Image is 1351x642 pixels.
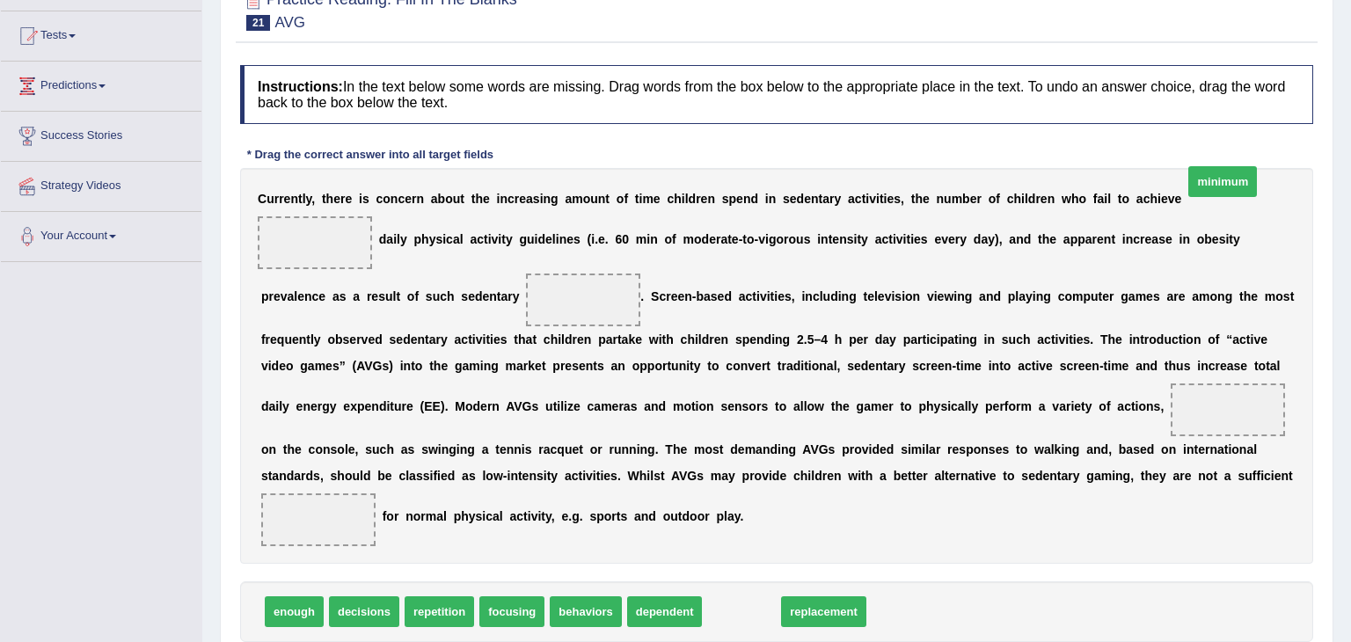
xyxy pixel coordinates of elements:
[654,192,661,206] b: e
[1158,232,1165,246] b: s
[857,232,861,246] b: t
[667,192,674,206] b: c
[383,192,391,206] b: o
[274,192,279,206] b: r
[488,232,492,246] b: i
[475,192,483,206] b: h
[689,192,697,206] b: d
[948,232,955,246] b: e
[340,192,345,206] b: r
[1165,232,1172,246] b: e
[865,192,869,206] b: i
[1097,192,1104,206] b: a
[1126,232,1134,246] b: n
[861,232,868,246] b: y
[1143,192,1150,206] b: c
[1,11,201,55] a: Tests
[671,289,678,303] b: e
[1071,192,1079,206] b: h
[258,216,372,269] span: Drop target
[453,192,461,206] b: u
[914,232,921,246] b: e
[240,146,500,163] div: * Drag the correct answer into all target fields
[901,192,904,206] b: ,
[999,232,1003,246] b: ,
[398,192,405,206] b: c
[1188,166,1257,197] span: minimum
[1161,192,1168,206] b: e
[391,192,398,206] b: n
[442,232,446,246] b: i
[952,192,962,206] b: m
[460,192,464,206] b: t
[385,289,393,303] b: u
[1151,232,1158,246] b: a
[624,192,628,206] b: f
[501,232,506,246] b: t
[1212,232,1219,246] b: e
[274,289,281,303] b: e
[412,192,416,206] b: r
[848,192,855,206] b: a
[405,192,412,206] b: e
[537,232,545,246] b: d
[887,192,894,206] b: e
[445,192,453,206] b: o
[1097,232,1104,246] b: e
[1229,232,1233,246] b: t
[727,232,732,246] b: t
[683,232,694,246] b: m
[440,289,447,303] b: c
[622,232,629,246] b: 0
[426,289,433,303] b: s
[407,289,415,303] b: o
[605,232,609,246] b: .
[783,192,790,206] b: s
[591,232,595,246] b: i
[1145,232,1152,246] b: e
[685,192,689,206] b: l
[615,232,622,246] b: 6
[498,232,501,246] b: i
[1,212,201,256] a: Your Account
[911,192,916,206] b: t
[995,232,999,246] b: )
[915,192,923,206] b: h
[379,232,387,246] b: d
[970,192,977,206] b: e
[566,232,573,246] b: e
[461,289,468,303] b: s
[880,192,884,206] b: t
[674,192,682,206] b: h
[298,192,303,206] b: t
[817,232,821,246] b: i
[776,232,784,246] b: o
[1136,192,1143,206] b: a
[1035,192,1040,206] b: r
[433,289,441,303] b: u
[362,192,369,206] b: s
[903,232,907,246] b: i
[1063,232,1070,246] b: a
[284,192,291,206] b: e
[533,192,540,206] b: s
[268,289,273,303] b: r
[1009,232,1016,246] b: a
[583,192,591,206] b: o
[839,232,847,246] b: n
[797,192,805,206] b: d
[1111,232,1115,246] b: t
[501,289,508,303] b: a
[650,232,658,246] b: n
[1233,232,1240,246] b: y
[1122,232,1126,246] b: i
[470,232,477,246] b: a
[769,232,777,246] b: g
[743,192,751,206] b: n
[303,192,306,206] b: l
[497,289,501,303] b: t
[506,232,513,246] b: y
[312,289,319,303] b: c
[976,192,981,206] b: r
[274,14,305,31] small: AVG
